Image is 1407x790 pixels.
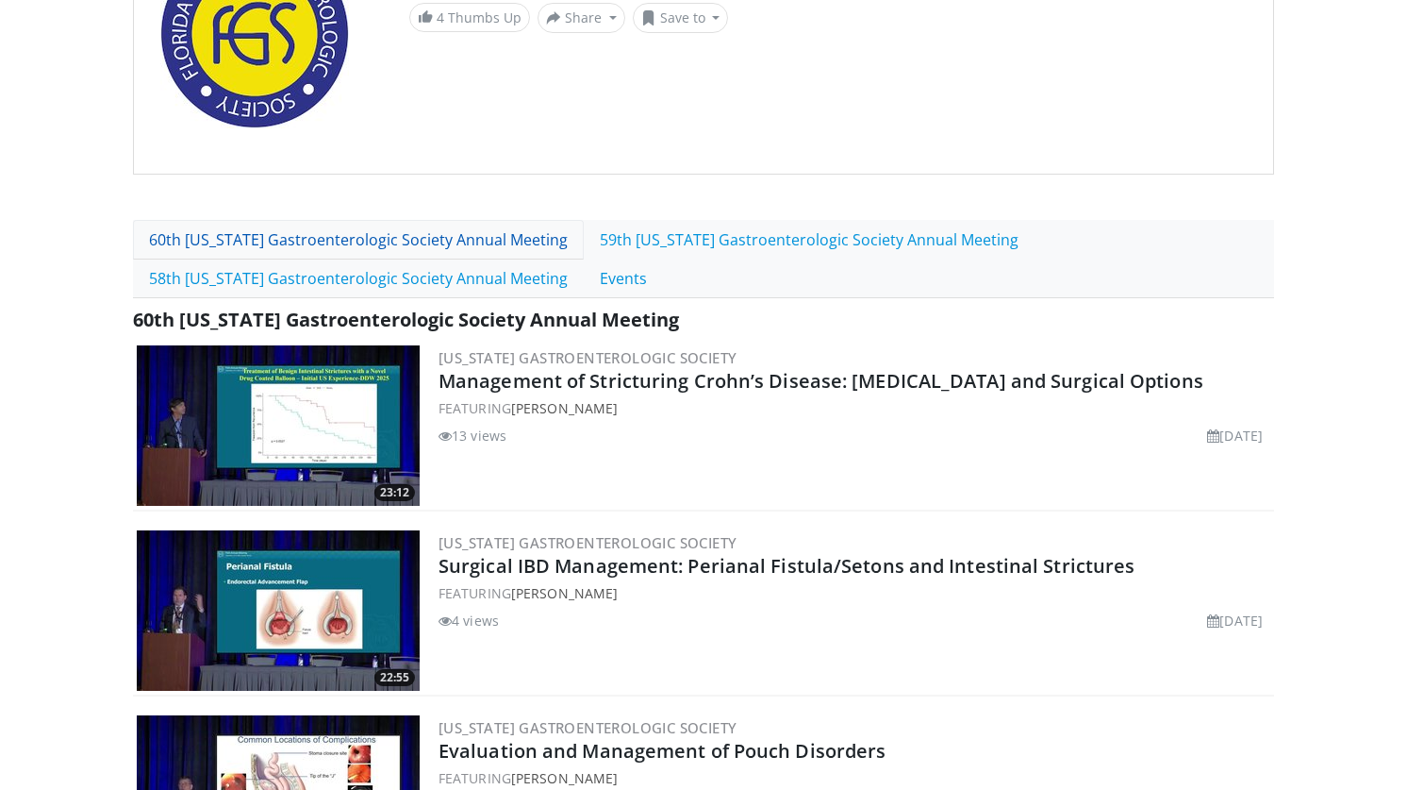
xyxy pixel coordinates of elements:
[439,583,1270,603] div: FEATURING
[409,3,530,32] a: 4 Thumbs Up
[439,553,1134,579] a: Surgical IBD Management: Perianal Fistula/Setons and Intestinal Strictures
[538,3,625,33] button: Share
[511,584,618,602] a: [PERSON_NAME]
[1207,611,1263,630] li: [DATE]
[1207,426,1263,445] li: [DATE]
[439,348,737,367] a: [US_STATE] Gastroenterologic Society
[511,399,618,417] a: [PERSON_NAME]
[584,259,663,298] a: Events
[439,368,1203,394] a: Management of Stricturing Crohn’s Disease: [MEDICAL_DATA] and Surgical Options
[439,718,737,737] a: [US_STATE] Gastroenterologic Society
[439,738,886,764] a: Evaluation and Management of Pouch Disorders
[437,8,444,26] span: 4
[439,398,1270,418] div: FEATURING
[511,769,618,787] a: [PERSON_NAME]
[137,345,420,506] a: 23:12
[439,768,1270,788] div: FEATURING
[133,220,584,260] a: 60th [US_STATE] Gastroenterologic Society Annual Meeting
[133,307,679,332] span: 60th [US_STATE] Gastroenterologic Society Annual Meeting
[374,669,415,686] span: 22:55
[584,220,1035,260] a: 59th [US_STATE] Gastroenterologic Society Annual Meeting
[137,530,420,691] img: 12e91208-0384-4c06-a0e9-5d7d80cb37af.300x170_q85_crop-smart_upscale.jpg
[633,3,729,33] button: Save to
[137,530,420,691] a: 22:55
[439,533,737,552] a: [US_STATE] Gastroenterologic Society
[439,426,506,445] li: 13 views
[137,345,420,506] img: 027cae8e-a3d5-41b5-8a28-2681fdfa7048.300x170_q85_crop-smart_upscale.jpg
[133,259,584,298] a: 58th [US_STATE] Gastroenterologic Society Annual Meeting
[439,611,499,630] li: 4 views
[374,484,415,501] span: 23:12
